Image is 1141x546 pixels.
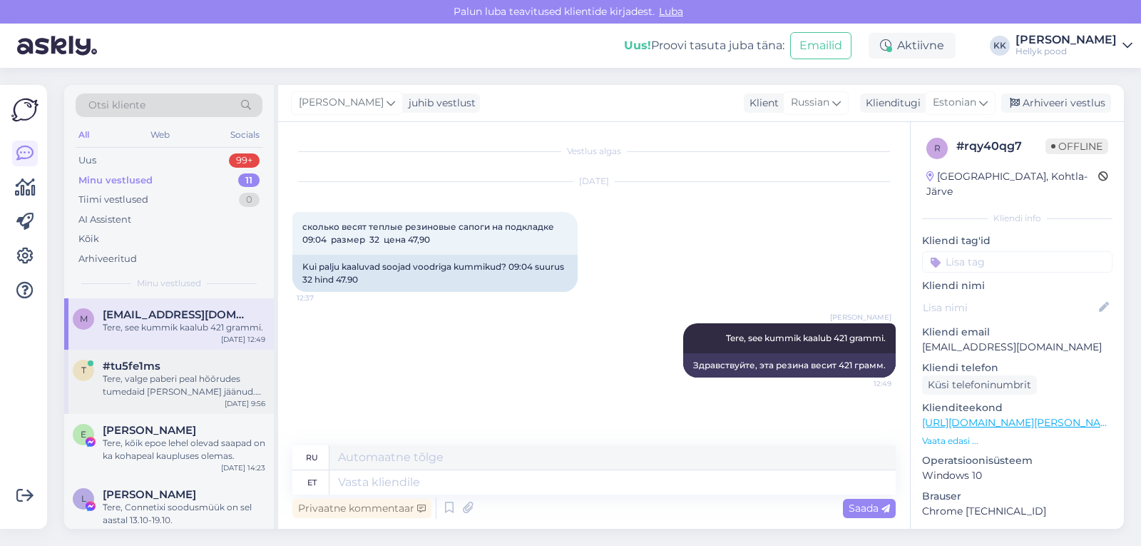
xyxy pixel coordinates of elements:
[922,360,1112,375] p: Kliendi telefon
[830,312,891,323] span: [PERSON_NAME]
[227,126,262,144] div: Socials
[990,36,1010,56] div: KK
[292,499,431,518] div: Privaatne kommentaar
[103,360,160,373] span: #tu5fe1ms
[80,313,88,324] span: m
[103,488,196,501] span: Liisi Taimre
[922,251,1112,273] input: Lisa tag
[224,527,265,537] div: [DATE] 9:54
[221,462,265,473] div: [DATE] 14:23
[922,325,1112,340] p: Kliendi email
[137,277,201,290] span: Minu vestlused
[78,213,131,227] div: AI Assistent
[103,437,265,462] div: Tere, kõik epoe lehel olevad saapad on ka kohapeal kaupluses olemas.
[860,96,921,111] div: Klienditugi
[302,221,556,245] span: сколько весят теплые резиновые сапоги на подкладке 09:04 размер 32 цена 47,90
[292,255,578,292] div: Kui palju kaaluvad soojad voodriga kummikud? 09:04 suurus 32 hind 47.90
[726,333,886,343] span: Tere, see kummik kaalub 421 grammi.
[934,143,941,153] span: r
[683,353,896,378] div: Здравствуйте, эта резина весит 421 грамм.
[922,416,1119,429] a: [URL][DOMAIN_NAME][PERSON_NAME]
[922,435,1112,448] p: Vaata edasi ...
[922,212,1112,225] div: Kliendi info
[926,169,1098,199] div: [GEOGRAPHIC_DATA], Kohtla-Järve
[744,96,779,111] div: Klient
[221,334,265,345] div: [DATE] 12:49
[1015,34,1132,57] a: [PERSON_NAME]Hellyk pood
[790,32,851,59] button: Emailid
[869,33,956,59] div: Aktiivne
[103,424,196,437] span: Erika Hochstätter
[624,37,784,54] div: Proovi tasuta juba täna:
[299,95,384,111] span: [PERSON_NAME]
[791,95,829,111] span: Russian
[922,468,1112,483] p: Windows 10
[239,193,260,207] div: 0
[655,5,687,18] span: Luba
[78,252,137,266] div: Arhiveeritud
[1015,34,1117,46] div: [PERSON_NAME]
[922,375,1037,395] div: Küsi telefoninumbrit
[81,429,86,440] span: E
[1045,138,1108,154] span: Offline
[922,400,1112,415] p: Klienditeekond
[81,365,86,375] span: t
[11,96,39,123] img: Askly Logo
[103,321,265,334] div: Tere, see kummik kaalub 421 grammi.
[306,445,318,470] div: ru
[78,193,148,207] div: Tiimi vestlused
[148,126,173,144] div: Web
[956,138,1045,155] div: # rqy40qg7
[297,293,350,303] span: 12:37
[103,501,265,527] div: Tere, Connetixi soodusmüük on sel aastal 13.10-19.10.
[225,398,265,409] div: [DATE] 9:56
[933,95,976,111] span: Estonian
[922,278,1112,293] p: Kliendi nimi
[78,232,99,246] div: Kõik
[307,470,317,495] div: et
[922,453,1112,468] p: Operatsioonisüsteem
[922,340,1112,355] p: [EMAIL_ADDRESS][DOMAIN_NAME]
[1001,93,1111,113] div: Arhiveeri vestlus
[76,126,92,144] div: All
[229,153,260,168] div: 99+
[922,233,1112,248] p: Kliendi tag'id
[103,373,265,398] div: Tere, valge paberi peal hõõrudes tumedaid [PERSON_NAME] jäänud. Kummise põrandakatte kohta ei osk...
[1015,46,1117,57] div: Hellyk pood
[88,98,145,113] span: Otsi kliente
[78,153,96,168] div: Uus
[923,300,1096,315] input: Lisa nimi
[103,308,251,321] span: marina.shindina@gmail.com
[81,493,86,504] span: L
[922,489,1112,504] p: Brauser
[624,39,651,52] b: Uus!
[238,173,260,188] div: 11
[292,175,896,188] div: [DATE]
[403,96,476,111] div: juhib vestlust
[849,502,890,515] span: Saada
[78,173,153,188] div: Minu vestlused
[922,504,1112,519] p: Chrome [TECHNICAL_ID]
[292,145,896,158] div: Vestlus algas
[838,378,891,389] span: 12:49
